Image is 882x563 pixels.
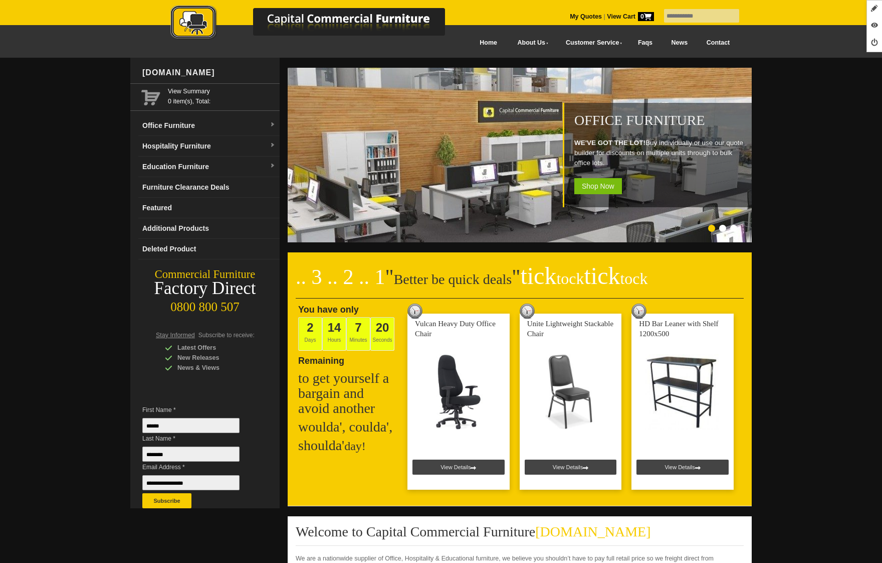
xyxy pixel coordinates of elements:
[142,418,240,433] input: First Name *
[307,321,313,334] span: 2
[298,371,398,416] h2: to get yourself a bargain and avoid another
[130,295,280,314] div: 0800 800 507
[298,317,322,351] span: Days
[138,58,280,88] div: [DOMAIN_NAME]
[298,305,359,315] span: You have only
[142,447,240,462] input: Last Name *
[535,524,650,539] span: [DOMAIN_NAME]
[130,281,280,296] div: Factory Direct
[638,12,654,21] span: 0
[355,321,361,334] span: 7
[156,332,195,339] span: Stay Informed
[607,13,654,20] strong: View Cart
[142,434,255,444] span: Last Name *
[288,237,754,244] a: Office Furniture WE'VE GOT THE LOT!Buy individually or use our quote builder for discounts on mul...
[697,32,739,54] a: Contact
[296,524,744,546] h2: Welcome to Capital Commercial Furniture
[298,352,344,366] span: Remaining
[198,332,255,339] span: Subscribe to receive:
[631,304,646,319] img: tick tock deal clock
[520,304,535,319] img: tick tock deal clock
[168,86,276,96] a: View Summary
[298,419,398,435] h2: woulda', coulda',
[270,143,276,149] img: dropdown
[130,267,280,281] div: Commercial Furniture
[138,239,280,259] a: Deleted Product
[142,493,191,508] button: Subscribe
[370,317,394,351] span: Seconds
[138,198,280,218] a: Featured
[322,317,346,351] span: Hours
[719,225,726,232] li: Page dot 2
[165,363,260,373] div: News & Views
[507,32,555,54] a: About Us
[407,304,422,319] img: tick tock deal clock
[385,265,394,289] span: "
[138,157,280,177] a: Education Furnituredropdown
[165,343,260,353] div: Latest Offers
[270,163,276,169] img: dropdown
[138,136,280,157] a: Hospitality Furnituredropdown
[344,440,366,453] span: day!
[143,5,494,45] a: Capital Commercial Furniture Logo
[574,113,747,128] h1: Office Furniture
[512,265,647,289] span: "
[570,13,602,20] a: My Quotes
[574,138,747,168] p: Buy individually or use our quote builder for discounts on multiple units through to bulk office ...
[628,32,662,54] a: Faqs
[143,5,494,42] img: Capital Commercial Furniture Logo
[138,218,280,239] a: Additional Products
[328,321,341,334] span: 14
[296,265,385,289] span: .. 3 .. 2 .. 1
[346,317,370,351] span: Minutes
[142,462,255,472] span: Email Address *
[298,438,398,454] h2: shoulda'
[556,269,584,288] span: tock
[574,139,645,147] strong: WE'VE GOT THE LOT!
[296,268,744,299] h2: Better be quick deals
[138,177,280,198] a: Furniture Clearance Deals
[142,475,240,490] input: Email Address *
[288,68,754,242] img: Office Furniture
[730,225,737,232] li: Page dot 3
[662,32,697,54] a: News
[168,86,276,105] span: 0 item(s), Total:
[620,269,647,288] span: tock
[605,13,654,20] a: View Cart0
[138,115,280,136] a: Office Furnituredropdown
[574,178,622,194] span: Shop Now
[270,122,276,128] img: dropdown
[708,225,715,232] li: Page dot 1
[555,32,628,54] a: Customer Service
[376,321,389,334] span: 20
[165,353,260,363] div: New Releases
[520,262,647,289] span: tick tick
[142,405,255,415] span: First Name *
